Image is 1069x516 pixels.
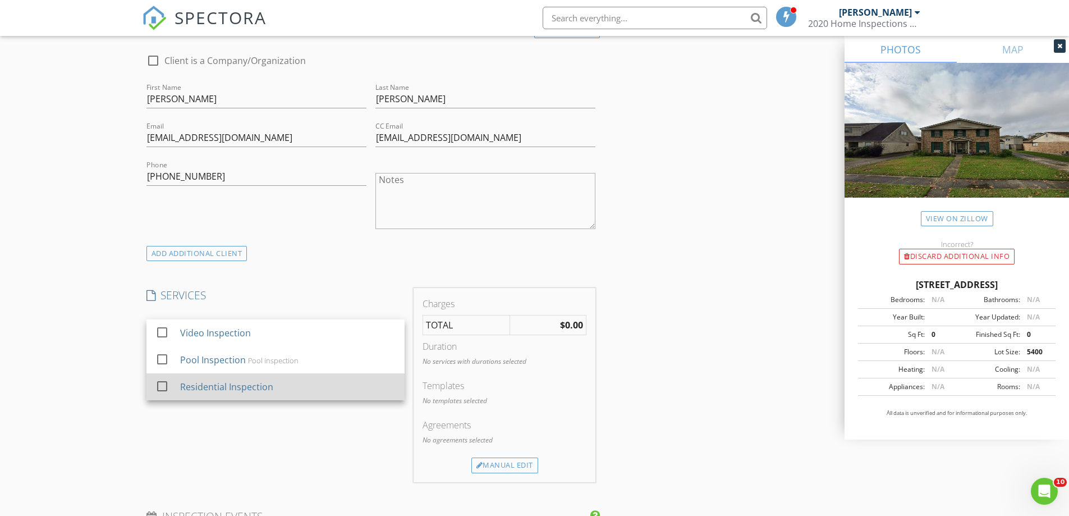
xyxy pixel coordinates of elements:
[899,249,1015,264] div: Discard Additional info
[423,379,586,392] div: Templates
[925,330,957,340] div: 0
[858,278,1056,291] div: [STREET_ADDRESS]
[861,347,925,357] div: Floors:
[142,15,267,39] a: SPECTORA
[932,347,944,357] span: N/A
[845,63,1069,225] img: streetview
[861,330,925,340] div: Sq Ft:
[423,316,510,335] td: TOTAL
[932,295,944,304] span: N/A
[957,364,1020,375] div: Cooling:
[180,353,245,367] div: Pool Inspection
[146,288,405,303] h4: SERVICES
[839,7,912,18] div: [PERSON_NAME]
[423,297,586,310] div: Charges
[861,312,925,322] div: Year Built:
[423,396,586,406] p: No templates selected
[175,6,267,29] span: SPECTORA
[1054,478,1067,487] span: 10
[146,246,247,261] div: ADD ADDITIONAL client
[845,36,957,63] a: PHOTOS
[1027,295,1040,304] span: N/A
[921,211,993,226] a: View on Zillow
[423,418,586,432] div: Agreements
[1031,478,1058,505] iframe: Intercom live chat
[1027,382,1040,391] span: N/A
[861,364,925,375] div: Heating:
[543,7,767,29] input: Search everything...
[471,458,538,473] div: Manual Edit
[423,435,586,445] p: No agreements selected
[845,240,1069,249] div: Incorrect?
[957,36,1069,63] a: MAP
[1020,330,1052,340] div: 0
[861,382,925,392] div: Appliances:
[142,6,167,30] img: The Best Home Inspection Software - Spectora
[164,55,306,66] label: Client is a Company/Organization
[861,295,925,305] div: Bedrooms:
[957,382,1020,392] div: Rooms:
[957,330,1020,340] div: Finished Sq Ft:
[180,380,273,394] div: Residential Inspection
[932,382,944,391] span: N/A
[808,18,920,29] div: 2020 Home Inspections LLC
[957,347,1020,357] div: Lot Size:
[932,364,944,374] span: N/A
[247,356,298,365] div: Pool inspection
[1027,364,1040,374] span: N/A
[858,409,1056,417] p: All data is unverified and for informational purposes only.
[957,312,1020,322] div: Year Updated:
[560,319,583,331] strong: $0.00
[423,357,586,367] p: No services with durations selected
[1020,347,1052,357] div: 5400
[423,340,586,353] div: Duration
[180,326,250,340] div: Video Inspection
[1027,312,1040,322] span: N/A
[957,295,1020,305] div: Bathrooms:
